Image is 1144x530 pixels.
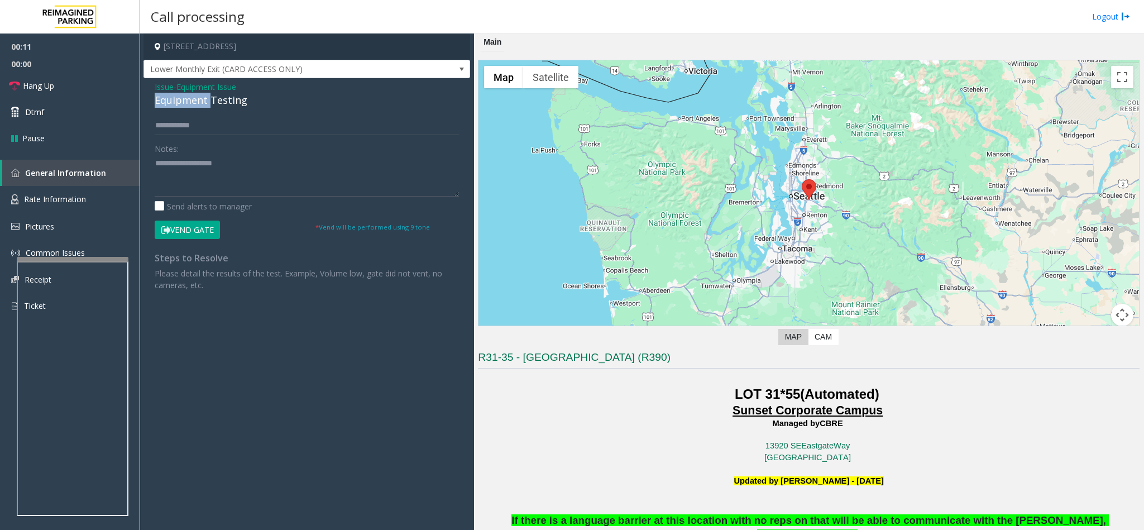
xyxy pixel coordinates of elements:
[155,268,459,291] div: Please detail the results of the test. Example, Volume low, gate did not vent, no cameras, etc.
[764,453,851,462] a: [GEOGRAPHIC_DATA]
[145,3,250,30] h3: Call processing
[11,169,20,177] img: 'icon'
[315,223,430,231] small: Vend will be performed using 9 tone
[25,221,54,232] span: Pictures
[155,139,179,155] label: Notes:
[155,93,459,108] div: Equipment Testing
[155,81,174,93] span: Issue
[22,132,45,144] span: Pause
[1111,66,1133,88] button: Toggle fullscreen view
[144,60,405,78] span: Lower Monthly Exit (CARD ACCESS ONLY)
[735,386,800,402] span: LOT 31*55
[1092,11,1130,22] a: Logout
[155,200,252,212] label: Send alerts to manager
[155,253,459,264] h4: Steps to Resolve
[834,441,850,450] a: Way
[733,404,883,417] span: Sunset Corporate Campus
[11,249,20,257] img: 'icon'
[778,329,808,345] label: Map
[523,66,578,88] button: Show satellite imagery
[478,350,1140,369] h3: R31-35 - [GEOGRAPHIC_DATA] (R390)
[23,80,54,92] span: Hang Up
[11,276,19,283] img: 'icon'
[800,386,879,402] span: (Automated)
[481,325,518,340] a: Open this area in Google Maps (opens a new window)
[11,194,18,204] img: 'icon'
[2,160,140,186] a: General Information
[1111,304,1133,326] button: Map camera controls
[820,419,843,428] span: CBRE
[802,179,816,200] div: 13920 Southeast Eastgate Way, Bellevue, WA
[481,325,518,340] img: Google
[143,34,470,60] h4: [STREET_ADDRESS]
[174,82,236,92] span: -
[11,301,18,311] img: 'icon'
[801,441,834,450] a: Eastgate
[176,81,236,93] span: Equipment Issue
[773,419,820,428] span: Managed by
[25,168,106,178] span: General Information
[11,223,20,230] img: 'icon'
[481,34,504,51] div: Main
[765,441,801,450] a: 13920 SE
[155,221,220,240] button: Vend Gate
[24,194,86,204] span: Rate Information
[26,247,85,258] span: Common Issues
[734,476,883,485] b: Updated by [PERSON_NAME] - [DATE]
[484,66,523,88] button: Show street map
[1121,11,1130,22] img: logout
[25,106,44,118] span: Dtmf
[808,329,839,345] label: CAM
